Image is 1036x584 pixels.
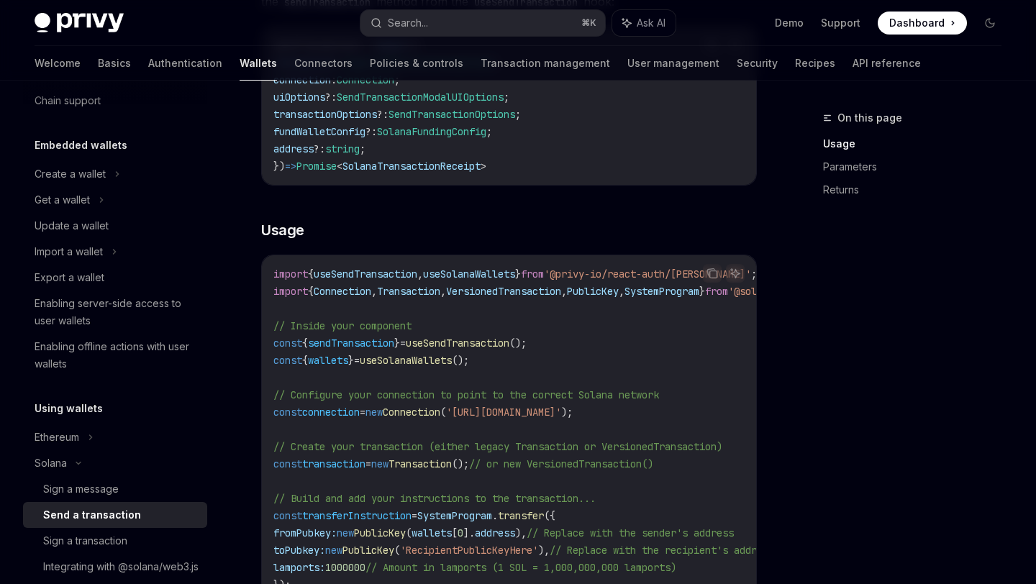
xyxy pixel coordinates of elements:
span: SendTransactionOptions [388,108,515,121]
div: Solana [35,455,67,472]
div: Search... [388,14,428,32]
span: import [273,268,308,280]
span: , [417,268,423,280]
span: transaction [302,457,365,470]
div: Integrating with @solana/web3.js [43,558,199,575]
span: ; [515,108,521,121]
span: } [699,285,705,298]
span: > [481,160,486,173]
span: ?: [325,91,337,104]
div: Update a wallet [35,217,109,234]
span: sendTransaction [308,337,394,350]
span: from [521,268,544,280]
a: Basics [98,46,131,81]
span: } [348,354,354,367]
div: Export a wallet [35,269,104,286]
span: (); [452,457,469,470]
span: , [619,285,624,298]
a: Returns [823,178,1013,201]
span: ( [440,406,446,419]
span: wallets [308,354,348,367]
span: ({ [544,509,555,522]
span: ; [360,142,365,155]
a: API reference [853,46,921,81]
div: Ethereum [35,429,79,446]
span: new [325,544,342,557]
span: // Amount in lamports (1 SOL = 1,000,000,000 lamports) [365,561,676,574]
span: fundWalletConfig [273,125,365,138]
span: useSendTransaction [314,268,417,280]
span: ), [538,544,550,557]
span: // Create your transaction (either legacy Transaction or VersionedTransaction) [273,440,722,453]
span: PublicKey [342,544,394,557]
span: = [360,406,365,419]
span: useSendTransaction [406,337,509,350]
div: Sign a transaction [43,532,127,549]
a: Wallets [240,46,277,81]
span: const [273,337,302,350]
button: Ask AI [726,264,745,283]
span: Connection [314,285,371,298]
span: PublicKey [567,285,619,298]
a: Integrating with @solana/web3.js [23,554,207,580]
span: // Replace with the recipient's address [550,544,774,557]
span: connection [302,406,360,419]
div: Get a wallet [35,191,90,209]
button: Ask AI [612,10,676,36]
span: = [412,509,417,522]
span: ; [486,125,492,138]
span: { [308,268,314,280]
a: Enabling server-side access to user wallets [23,291,207,334]
span: , [440,285,446,298]
a: Parameters [823,155,1013,178]
span: 'RecipientPublicKeyHere' [400,544,538,557]
span: SystemProgram [624,285,699,298]
a: Dashboard [878,12,967,35]
h5: Embedded wallets [35,137,127,154]
a: Recipes [795,46,835,81]
span: transactionOptions [273,108,377,121]
span: ; [751,268,757,280]
span: uiOptions [273,91,325,104]
div: Enabling server-side access to user wallets [35,295,199,329]
span: new [337,526,354,539]
span: PublicKey [354,526,406,539]
span: SolanaTransactionReceipt [342,160,481,173]
span: wallets [412,526,452,539]
span: transfer [498,509,544,522]
span: address [475,526,515,539]
a: Sign a message [23,476,207,502]
a: Connectors [294,46,353,81]
span: // Inside your component [273,319,412,332]
span: const [273,354,302,367]
div: Sign a message [43,480,119,498]
span: } [515,268,521,280]
span: { [302,354,308,367]
span: (); [509,337,527,350]
a: Policies & controls [370,46,463,81]
span: ?: [377,108,388,121]
span: ); [561,406,573,419]
span: Usage [261,220,304,240]
span: VersionedTransaction [446,285,561,298]
span: On this page [837,109,902,127]
div: Enabling offline actions with user wallets [35,338,199,373]
a: Enabling offline actions with user wallets [23,334,207,377]
span: [ [452,526,458,539]
span: 0 [458,526,463,539]
a: Usage [823,132,1013,155]
a: User management [627,46,719,81]
span: < [337,160,342,173]
img: dark logo [35,13,124,33]
span: Ask AI [637,16,665,30]
span: transferInstruction [302,509,412,522]
span: const [273,457,302,470]
span: ( [394,544,400,557]
span: new [365,406,383,419]
span: , [371,285,377,298]
span: // Replace with the sender's address [527,526,734,539]
a: Send a transaction [23,502,207,528]
span: ⌘ K [581,17,596,29]
span: from [705,285,728,298]
span: = [354,354,360,367]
